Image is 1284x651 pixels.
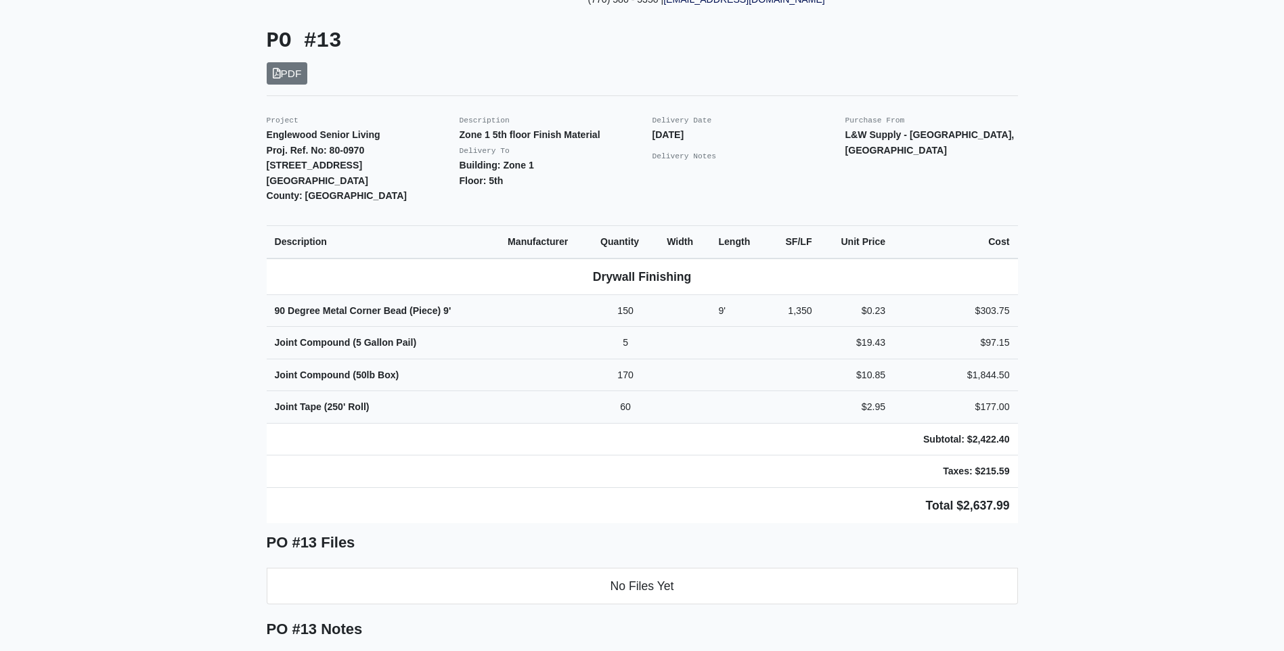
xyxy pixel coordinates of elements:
th: Width [659,225,710,258]
th: Unit Price [820,225,894,258]
strong: [STREET_ADDRESS] [267,160,363,171]
h5: PO #13 Notes [267,621,1018,638]
td: 5 [592,327,659,359]
td: $0.23 [820,294,894,327]
strong: [GEOGRAPHIC_DATA] [267,175,368,186]
b: Drywall Finishing [593,270,692,284]
span: 9' [443,305,451,316]
td: $303.75 [893,294,1017,327]
td: 150 [592,294,659,327]
td: Total $2,637.99 [267,487,1018,523]
strong: Proj. Ref. No: 80-0970 [267,145,365,156]
th: Cost [893,225,1017,258]
td: $97.15 [893,327,1017,359]
p: L&W Supply - [GEOGRAPHIC_DATA], [GEOGRAPHIC_DATA] [845,127,1018,158]
small: Project [267,116,298,125]
th: Description [267,225,500,258]
li: No Files Yet [267,568,1018,604]
strong: Zone 1 5th floor Finish Material [460,129,600,140]
th: Length [710,225,768,258]
small: Description [460,116,510,125]
h3: PO #13 [267,29,632,54]
strong: 90 Degree Metal Corner Bead (Piece) [275,305,451,316]
small: Delivery Notes [652,152,717,160]
th: SF/LF [768,225,820,258]
h5: PO #13 Files [267,534,1018,552]
th: Quantity [592,225,659,258]
small: Delivery To [460,147,510,155]
td: $19.43 [820,327,894,359]
strong: Englewood Senior Living [267,129,380,140]
strong: Building: Zone 1 [460,160,534,171]
td: Subtotal: $2,422.40 [893,423,1017,455]
strong: County: [GEOGRAPHIC_DATA] [267,190,407,201]
td: 170 [592,359,659,391]
td: 1,350 [768,294,820,327]
strong: Joint Compound (5 Gallon Pail) [275,337,417,348]
small: Delivery Date [652,116,712,125]
strong: [DATE] [652,129,684,140]
strong: Joint Compound (50lb Box) [275,369,399,380]
th: Manufacturer [500,225,592,258]
a: PDF [267,62,308,85]
span: 9' [718,305,726,316]
small: Purchase From [845,116,905,125]
td: $10.85 [820,359,894,391]
td: $177.00 [893,391,1017,424]
td: $1,844.50 [893,359,1017,391]
td: Taxes: $215.59 [893,455,1017,488]
strong: Floor: 5th [460,175,504,186]
strong: Joint Tape (250' Roll) [275,401,370,412]
td: $2.95 [820,391,894,424]
td: 60 [592,391,659,424]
